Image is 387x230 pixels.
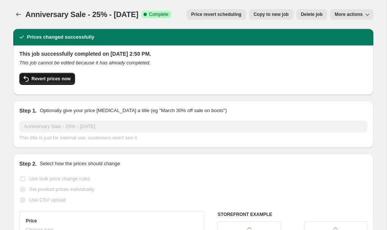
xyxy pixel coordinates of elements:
[249,9,293,20] button: Copy to new job
[19,73,75,85] button: Revert prices now
[19,160,37,167] h2: Step 2.
[31,76,71,82] span: Revert prices now
[25,10,138,19] span: Anniversary Sale - 25% - [DATE]
[13,9,24,20] button: Price change jobs
[19,50,367,58] h2: This job successfully completed on [DATE] 2:50 PM.
[335,11,363,17] span: More actions
[40,160,120,167] p: Select how the prices should change
[27,33,94,41] h2: Prices changed successfully
[29,197,66,203] span: Use CSV upload
[40,107,227,114] p: Optionally give your price [MEDICAL_DATA] a title (eg "March 30% off sale on boots")
[19,120,367,133] input: 30% off holiday sale
[29,176,90,181] span: Use bulk price change rules
[149,11,168,17] span: Complete
[29,186,94,192] span: Set product prices individually
[218,211,367,217] h6: STOREFRONT EXAMPLE
[301,11,323,17] span: Delete job
[19,60,150,66] i: This job cannot be edited because it has already completed.
[191,11,241,17] span: Price revert scheduling
[19,135,137,141] span: This title is just for internal use, customers won't see it
[26,218,37,224] h3: Price
[330,9,373,20] button: More actions
[254,11,289,17] span: Copy to new job
[19,107,37,114] h2: Step 1.
[186,9,246,20] button: Price revert scheduling
[296,9,327,20] button: Delete job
